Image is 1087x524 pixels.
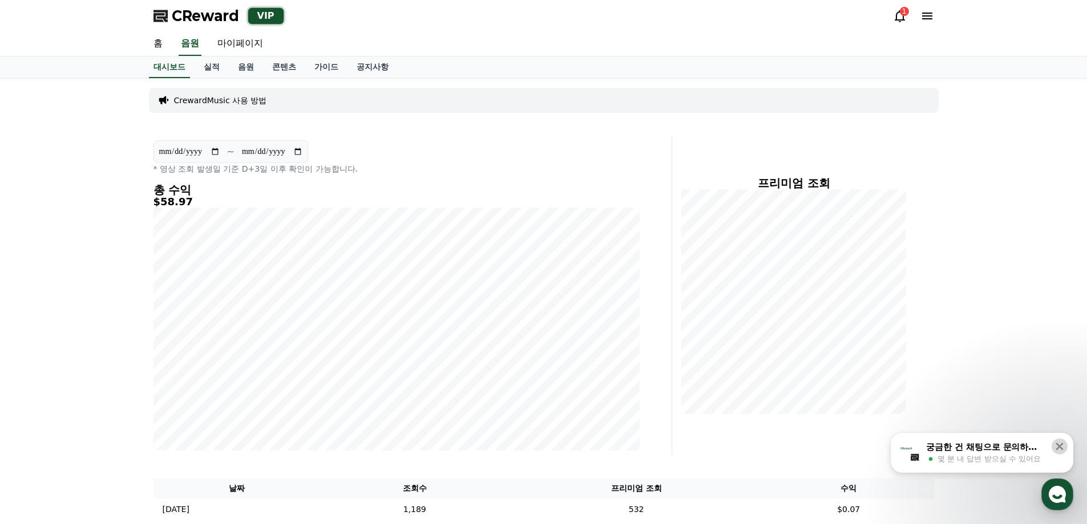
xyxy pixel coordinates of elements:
a: 콘텐츠 [263,56,305,78]
h5: $58.97 [153,196,640,208]
th: 날짜 [153,478,321,499]
a: 공지사항 [347,56,398,78]
span: CReward [172,7,239,25]
div: 1 [900,7,909,16]
td: 1,189 [320,499,509,520]
a: 1 [893,9,907,23]
a: CReward [153,7,239,25]
a: CrewardMusic 사용 방법 [174,95,267,106]
a: 실적 [195,56,229,78]
th: 수익 [763,478,934,499]
a: 가이드 [305,56,347,78]
a: 마이페이지 [208,32,272,56]
p: [DATE] [163,503,189,515]
div: VIP [248,8,284,24]
a: 음원 [229,56,263,78]
span: 대화 [104,379,118,388]
a: 음원 [179,32,201,56]
a: 홈 [144,32,172,56]
p: ~ [227,145,235,159]
span: 설정 [176,379,190,388]
p: * 영상 조회 발생일 기준 D+3일 이후 확인이 가능합니다. [153,163,640,174]
th: 프리미엄 조회 [509,478,763,499]
span: 홈 [36,379,43,388]
a: 대화 [75,361,147,390]
td: $0.07 [763,499,934,520]
a: 설정 [147,361,219,390]
a: 홈 [3,361,75,390]
h4: 총 수익 [153,184,640,196]
td: 532 [509,499,763,520]
th: 조회수 [320,478,509,499]
a: 대시보드 [149,56,190,78]
h4: 프리미엄 조회 [681,177,907,189]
